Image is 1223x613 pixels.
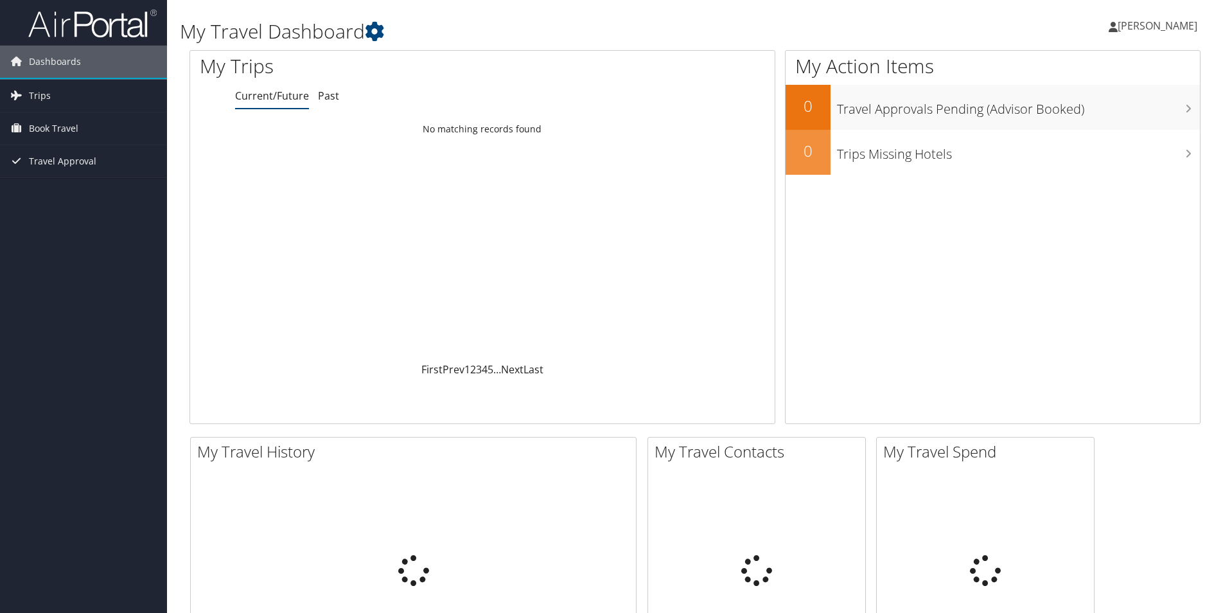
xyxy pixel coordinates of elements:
[524,362,543,377] a: Last
[464,362,470,377] a: 1
[476,362,482,377] a: 3
[837,139,1200,163] h3: Trips Missing Hotels
[488,362,493,377] a: 5
[883,441,1094,463] h2: My Travel Spend
[837,94,1200,118] h3: Travel Approvals Pending (Advisor Booked)
[180,18,867,45] h1: My Travel Dashboard
[421,362,443,377] a: First
[1118,19,1197,33] span: [PERSON_NAME]
[786,95,831,117] h2: 0
[786,53,1200,80] h1: My Action Items
[190,118,775,141] td: No matching records found
[28,8,157,39] img: airportal-logo.png
[493,362,501,377] span: …
[200,53,522,80] h1: My Trips
[29,112,78,145] span: Book Travel
[318,89,339,103] a: Past
[443,362,464,377] a: Prev
[29,145,96,177] span: Travel Approval
[482,362,488,377] a: 4
[786,130,1200,175] a: 0Trips Missing Hotels
[501,362,524,377] a: Next
[29,80,51,112] span: Trips
[470,362,476,377] a: 2
[1109,6,1210,45] a: [PERSON_NAME]
[655,441,865,463] h2: My Travel Contacts
[786,140,831,162] h2: 0
[197,441,636,463] h2: My Travel History
[29,46,81,78] span: Dashboards
[235,89,309,103] a: Current/Future
[786,85,1200,130] a: 0Travel Approvals Pending (Advisor Booked)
